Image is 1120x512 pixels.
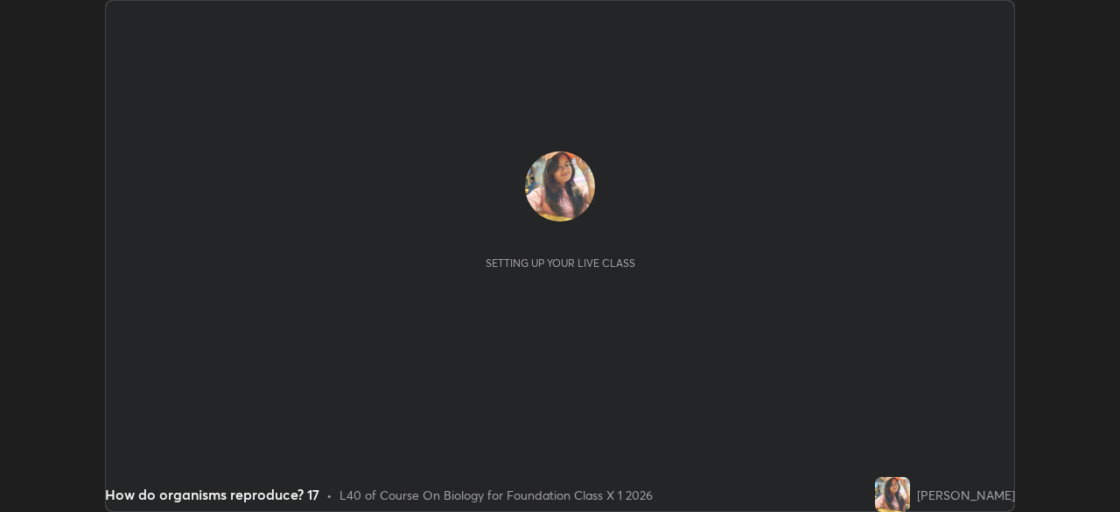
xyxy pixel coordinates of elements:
div: • [326,486,332,504]
div: L40 of Course On Biology for Foundation Class X 1 2026 [339,486,653,504]
img: 6df52b9de9c147eaa292c8009b0a37de.jpg [875,477,910,512]
div: [PERSON_NAME] [917,486,1015,504]
div: How do organisms reproduce? 17 [105,484,319,505]
div: Setting up your live class [486,256,635,270]
img: 6df52b9de9c147eaa292c8009b0a37de.jpg [525,151,595,221]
